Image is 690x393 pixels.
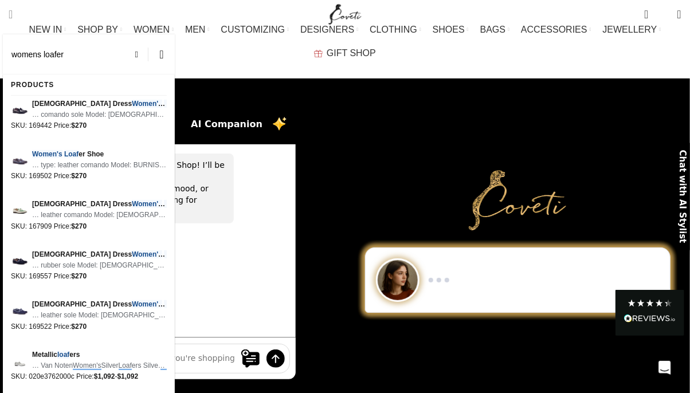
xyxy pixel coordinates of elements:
bdi: 270 [71,121,87,129]
span: $ [71,323,75,331]
span: $ [71,172,75,180]
span: 0 [660,11,668,20]
p: SKU: 020e3762000c Price: - [11,371,167,382]
div: Products [11,74,54,95]
a: JEWELLERY [603,18,661,41]
span: CUSTOMIZING [221,24,285,35]
span: MEN [185,24,206,35]
img: Ladies Dress Women's Loafer Shoe [11,299,29,317]
span: SHOES [433,24,465,35]
a: Metallicloafers … Van NotenWomen'sSilverLoafers SilverLoafers - Metallicers … SKU: 020e3762000c P... [3,349,175,383]
span: … leather sole Model: [DEMOGRAPHIC_DATA] Dress er Standard Finishing … [32,310,167,321]
span: [DEMOGRAPHIC_DATA] Dress er Shoe [32,99,167,109]
span: Metallic ers [32,349,167,360]
a: MEN [185,18,209,41]
span: $ [71,272,75,280]
a: SHOP BY [77,18,122,41]
p: SKU: 169502 Price: [11,171,167,182]
em: Women's [132,200,162,208]
a: BAGS [480,18,509,41]
p: SKU: 167909 Price: [11,221,167,232]
div: My Wishlist [657,3,669,26]
div: Chat to Shop demo [359,247,676,313]
em: loaf [57,351,69,359]
span: [DEMOGRAPHIC_DATA] Dress er Shoe [32,299,167,310]
a: SHOES [433,18,469,41]
em: Women's [32,150,62,158]
bdi: 270 [71,222,87,230]
a: 0 [638,3,654,26]
span: … type: leather comando Model: BURNISHING er Custom Burnishing … [32,160,167,171]
img: REVIEWS.io [624,315,676,323]
a: CUSTOMIZING [221,18,289,41]
img: Ladies Dress Women's Loafer Shoe [11,99,29,117]
img: Primary Gold [469,170,566,230]
div: Read All Reviews [624,312,676,327]
bdi: 1,092 [117,372,138,380]
em: Women's [132,100,162,108]
span: er Shoe [32,149,167,160]
p: SKU: 169522 Price: [11,321,167,332]
span: $ [117,372,121,380]
input: Search [3,34,175,74]
a: Site logo [326,9,364,18]
p: SKU: 169557 Price: [11,271,167,282]
span: … rubber sole Model: [DEMOGRAPHIC_DATA] Dress er Standard Finishing … [32,260,167,271]
span: GIFT SHOP [327,48,376,58]
bdi: 270 [71,172,87,180]
a: [DEMOGRAPHIC_DATA] DressWomen's Loafer Shoe … leather sole Model: [DEMOGRAPHIC_DATA] Dress er Sta... [3,299,175,332]
span: WOMEN [134,24,170,35]
bdi: 1,092 [94,372,115,380]
a: GIFT SHOP [314,42,376,65]
bdi: 270 [71,323,87,331]
a: Women's Loafer Shoe … type: leather comando Model: BURNISHING er Custom Burnishing … SKU: 169502 ... [3,149,175,182]
span: BAGS [480,24,505,35]
img: Ladies Dress Women's Loafer Shoe [11,199,29,217]
p: SKU: 169442 Price: [11,120,167,131]
span: … leather comando Model: [DEMOGRAPHIC_DATA] Dress er Standard Finishing … [32,210,167,221]
em: Women's [73,361,101,370]
a: DESIGNERS [300,18,358,41]
span: $ [71,121,75,129]
a: [DEMOGRAPHIC_DATA] DressWomen's Loafer Shoe … comando sole Model: [DEMOGRAPHIC_DATA] Dress er Sta... [3,99,175,132]
div: Read All Reviews [615,290,684,336]
em: Loaf [64,150,79,158]
div: Main navigation [3,18,687,65]
img: Metallic loafers [11,349,29,368]
a: Search [3,3,18,26]
img: GiftBag [314,50,323,57]
a: WOMEN [134,18,174,41]
img: Women's Loafer Shoe [11,149,29,167]
a: [DEMOGRAPHIC_DATA] DressWomen's Loafer Shoe … rubber sole Model: [DEMOGRAPHIC_DATA] Dress er Stan... [3,249,175,282]
span: SHOP BY [77,24,118,35]
span: DESIGNERS [300,24,354,35]
span: JEWELLERY [603,24,657,35]
span: CLOTHING [370,24,417,35]
span: [DEMOGRAPHIC_DATA] Dress er Shoe [32,249,167,260]
span: … comando sole Model: [DEMOGRAPHIC_DATA] Dress er Standard Finishing … [32,109,167,120]
a: CLOTHING [370,18,421,41]
div: 4.28 Stars [627,298,673,308]
a: NEW IN [29,18,66,41]
span: … Van Noten Silver ers Silver ers - Metallic ers … [32,360,167,371]
span: ACCESSORIES [521,24,587,35]
span: NEW IN [29,24,62,35]
a: ACCESSORIES [521,18,591,41]
img: Ladies Dress Women's Loafer Shoe [11,249,29,268]
em: Loaf [119,361,132,370]
em: Women's [132,300,162,308]
div: Open Intercom Messenger [651,354,679,382]
span: 0 [645,6,654,14]
bdi: 270 [71,272,87,280]
em: Women's [132,250,162,258]
span: $ [94,372,98,380]
span: $ [71,222,75,230]
a: [DEMOGRAPHIC_DATA] DressWomen's Loafer Shoe … leather comando Model: [DEMOGRAPHIC_DATA] Dress er ... [3,199,175,232]
span: [DEMOGRAPHIC_DATA] Dress er Shoe [32,199,167,210]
